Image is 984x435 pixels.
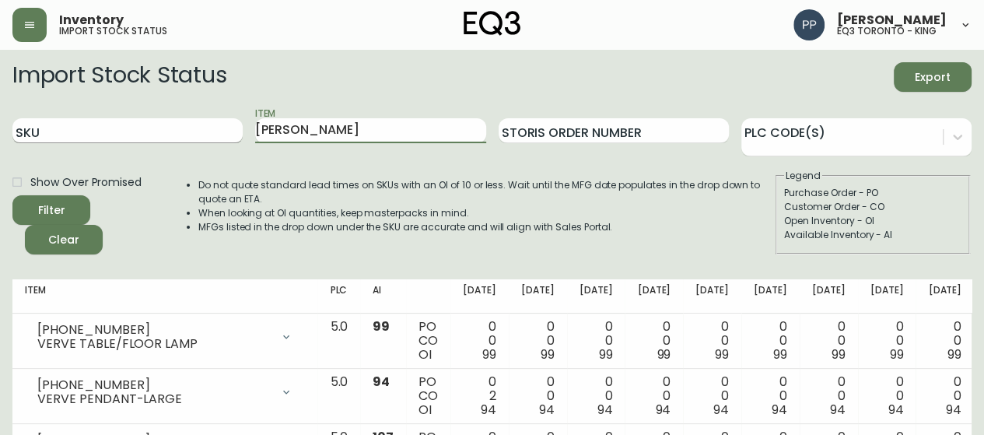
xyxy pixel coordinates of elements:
[580,375,613,417] div: 0 0
[418,375,438,417] div: PO CO
[637,320,671,362] div: 0 0
[509,279,567,314] th: [DATE]
[198,220,774,234] li: MFGs listed in the drop down under the SKU are accurate and will align with Sales Portal.
[464,11,521,36] img: logo
[800,279,858,314] th: [DATE]
[373,373,390,391] span: 94
[754,320,787,362] div: 0 0
[772,401,787,419] span: 94
[870,375,904,417] div: 0 0
[695,320,729,362] div: 0 0
[695,375,729,417] div: 0 0
[773,346,787,363] span: 99
[373,317,390,335] span: 99
[25,375,305,409] div: [PHONE_NUMBER]VERVE PENDANT-LARGE
[655,401,671,419] span: 94
[637,375,671,417] div: 0 0
[317,369,360,424] td: 5.0
[657,346,671,363] span: 99
[870,320,904,362] div: 0 0
[812,375,846,417] div: 0 0
[754,375,787,417] div: 0 0
[832,346,846,363] span: 99
[625,279,683,314] th: [DATE]
[12,62,226,92] h2: Import Stock Status
[198,206,774,220] li: When looking at OI quantities, keep masterpacks in mind.
[37,378,271,392] div: [PHONE_NUMBER]
[541,346,555,363] span: 99
[450,279,509,314] th: [DATE]
[521,320,555,362] div: 0 0
[784,169,822,183] legend: Legend
[947,346,961,363] span: 99
[317,314,360,369] td: 5.0
[928,320,961,362] div: 0 0
[12,195,90,225] button: Filter
[463,375,496,417] div: 0 2
[928,375,961,417] div: 0 0
[418,401,432,419] span: OI
[793,9,825,40] img: 93ed64739deb6bac3372f15ae91c6632
[599,346,613,363] span: 99
[521,375,555,417] div: 0 0
[12,279,317,314] th: Item
[858,279,916,314] th: [DATE]
[888,401,903,419] span: 94
[916,279,974,314] th: [DATE]
[37,230,90,250] span: Clear
[360,279,406,314] th: AI
[25,225,103,254] button: Clear
[837,14,947,26] span: [PERSON_NAME]
[713,401,729,419] span: 94
[539,401,555,419] span: 94
[463,320,496,362] div: 0 0
[198,178,774,206] li: Do not quote standard lead times on SKUs with an OI of 10 or less. Wait until the MFG date popula...
[715,346,729,363] span: 99
[889,346,903,363] span: 99
[59,14,124,26] span: Inventory
[683,279,741,314] th: [DATE]
[567,279,625,314] th: [DATE]
[580,320,613,362] div: 0 0
[597,401,613,419] span: 94
[37,337,271,351] div: VERVE TABLE/FLOOR LAMP
[418,320,438,362] div: PO CO
[37,323,271,337] div: [PHONE_NUMBER]
[481,401,496,419] span: 94
[946,401,961,419] span: 94
[894,62,972,92] button: Export
[418,346,432,363] span: OI
[830,401,846,419] span: 94
[37,392,271,406] div: VERVE PENDANT-LARGE
[741,279,800,314] th: [DATE]
[812,320,846,362] div: 0 0
[38,201,65,220] div: Filter
[59,26,167,36] h5: import stock status
[906,68,959,87] span: Export
[837,26,937,36] h5: eq3 toronto - king
[482,346,496,363] span: 99
[30,174,142,191] span: Show Over Promised
[784,200,961,214] div: Customer Order - CO
[784,228,961,242] div: Available Inventory - AI
[784,186,961,200] div: Purchase Order - PO
[317,279,360,314] th: PLC
[784,214,961,228] div: Open Inventory - OI
[25,320,305,354] div: [PHONE_NUMBER]VERVE TABLE/FLOOR LAMP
